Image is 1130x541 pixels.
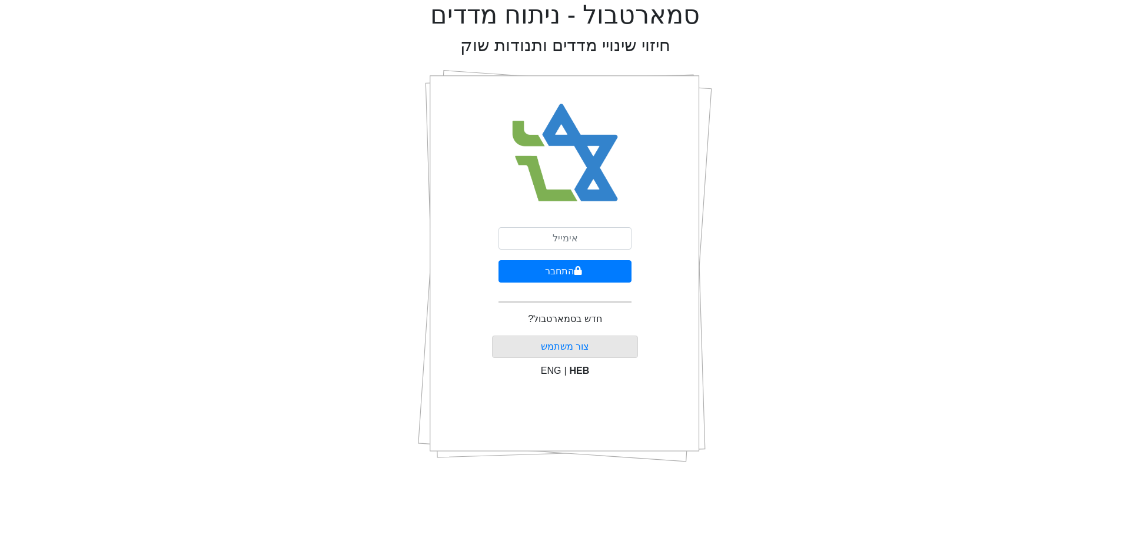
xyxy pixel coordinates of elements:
[541,341,589,351] a: צור משתמש
[541,366,561,376] span: ENG
[528,312,601,326] p: חדש בסמארטבול?
[460,35,670,56] h2: חיזוי שינויי מדדים ותנודות שוק
[564,366,566,376] span: |
[492,336,639,358] button: צור משתמש
[498,227,632,250] input: אימייל
[498,260,632,283] button: התחבר
[570,366,590,376] span: HEB
[501,88,629,218] img: Smart Bull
